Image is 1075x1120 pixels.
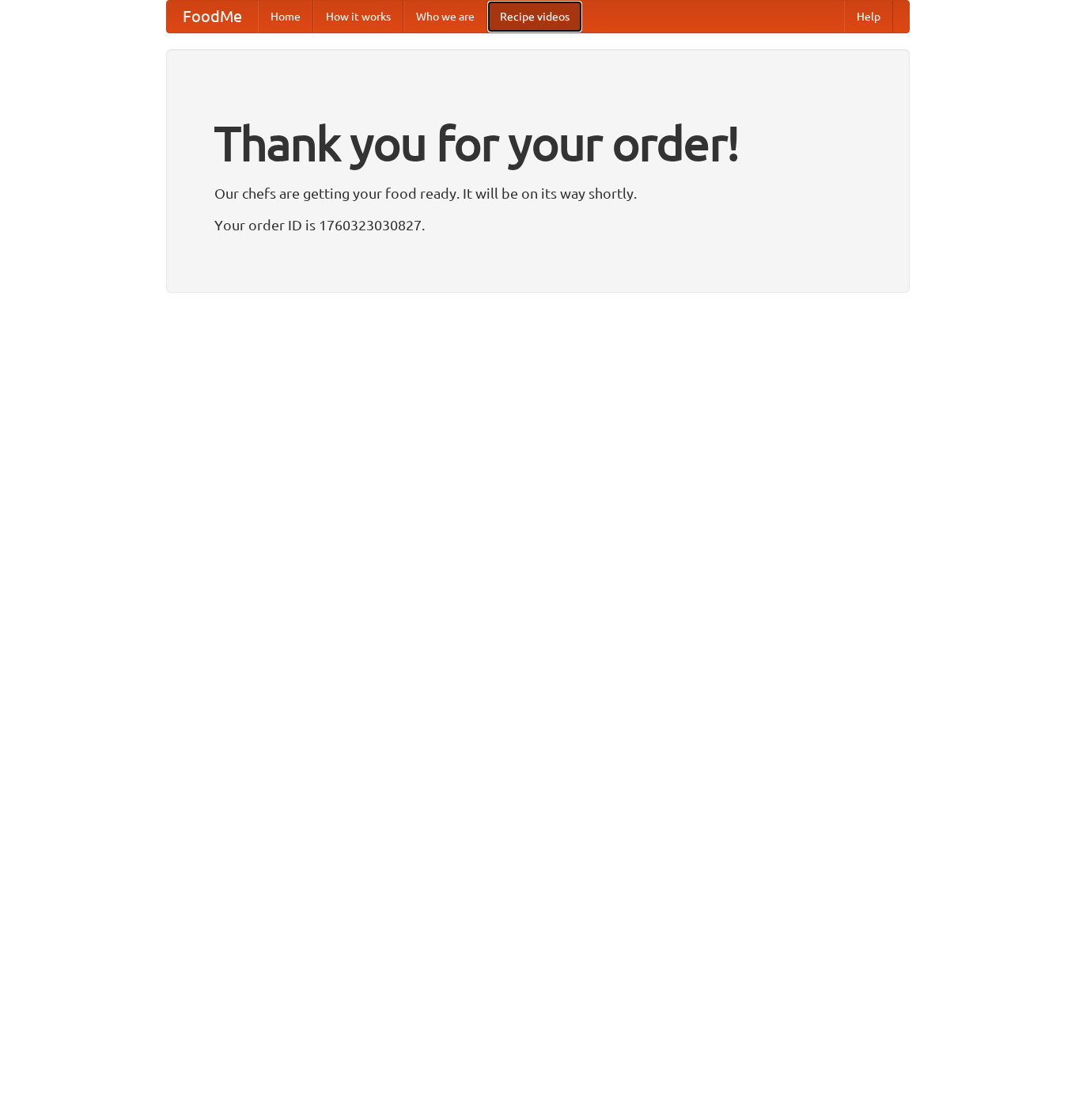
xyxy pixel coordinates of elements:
[844,1,893,32] a: Help
[214,105,861,181] h1: Thank you for your order!
[214,181,861,205] p: Our chefs are getting your food ready. It will be on its way shortly.
[487,1,582,32] a: Recipe videos
[167,1,258,32] a: FoodMe
[258,1,313,32] a: Home
[313,1,403,32] a: How it works
[214,213,861,237] p: Your order ID is 1760323030827.
[403,1,487,32] a: Who we are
